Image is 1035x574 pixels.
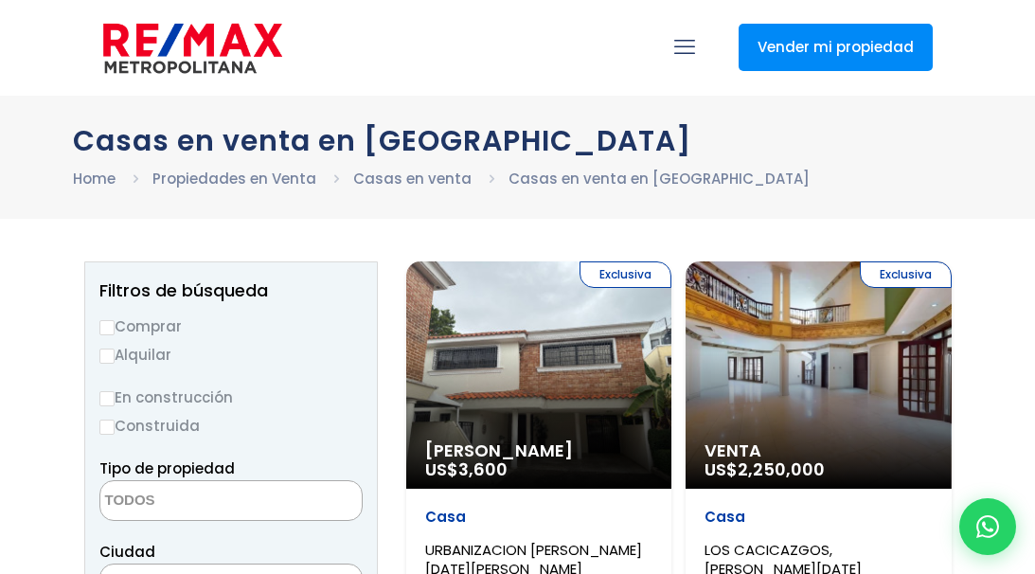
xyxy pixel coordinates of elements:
[425,457,508,481] span: US$
[99,386,363,409] label: En construcción
[99,391,115,406] input: En construcción
[103,20,282,77] img: remax-metropolitana-logo
[705,457,825,481] span: US$
[705,508,933,527] p: Casa
[580,261,671,288] span: Exclusiva
[353,169,472,188] a: Casas en venta
[509,167,810,190] li: Casas en venta en [GEOGRAPHIC_DATA]
[99,349,115,364] input: Alquilar
[99,420,115,435] input: Construida
[739,24,933,71] a: Vender mi propiedad
[99,458,235,478] span: Tipo de propiedad
[100,481,284,522] textarea: Search
[73,169,116,188] a: Home
[669,31,701,63] a: mobile menu
[425,508,653,527] p: Casa
[860,261,952,288] span: Exclusiva
[99,542,155,562] span: Ciudad
[99,314,363,338] label: Comprar
[99,414,363,438] label: Construida
[99,281,363,300] h2: Filtros de búsqueda
[705,441,933,460] span: Venta
[425,441,653,460] span: [PERSON_NAME]
[152,169,316,188] a: Propiedades en Venta
[738,457,825,481] span: 2,250,000
[99,343,363,367] label: Alquilar
[99,320,115,335] input: Comprar
[458,457,508,481] span: 3,600
[73,124,963,157] h1: Casas en venta en [GEOGRAPHIC_DATA]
